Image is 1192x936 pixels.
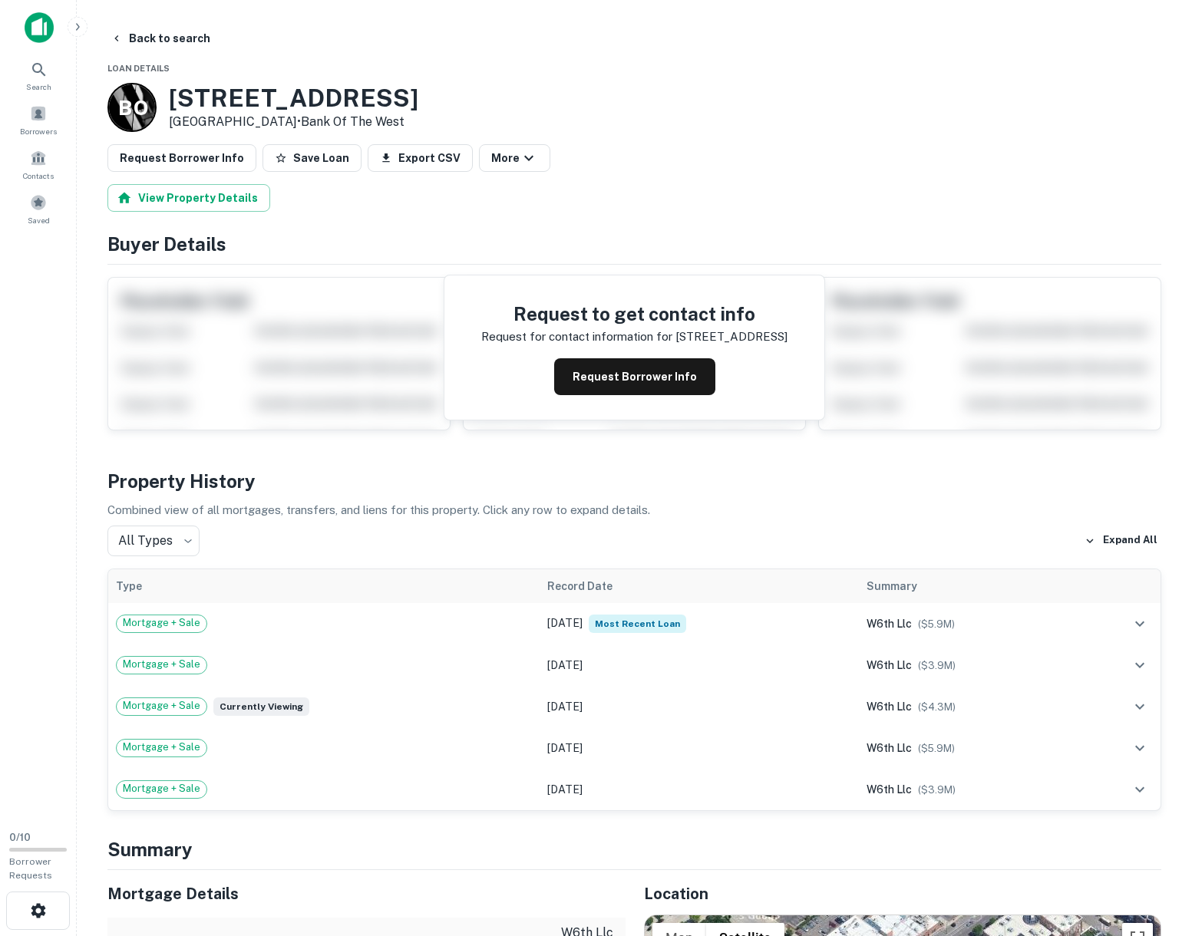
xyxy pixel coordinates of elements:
[540,686,859,727] td: [DATE]
[5,188,72,229] a: Saved
[867,742,912,754] span: w6th llc
[859,569,1075,603] th: Summary
[107,83,157,132] a: B O
[263,144,362,172] button: Save Loan
[1081,529,1161,552] button: Expand All
[107,467,1161,495] h4: Property History
[918,701,956,713] span: ($ 4.3M )
[104,25,216,52] button: Back to search
[108,569,540,603] th: Type
[117,740,206,755] span: Mortgage + Sale
[26,81,51,93] span: Search
[107,230,1161,258] h4: Buyer Details
[5,54,72,96] a: Search
[1115,813,1192,887] iframe: Chat Widget
[23,170,54,182] span: Contacts
[1127,776,1153,803] button: expand row
[675,328,788,346] p: [STREET_ADDRESS]
[107,835,1161,863] h4: Summary
[540,644,859,686] td: [DATE]
[1127,694,1153,720] button: expand row
[5,99,72,140] a: Borrowers
[589,615,686,633] span: Most Recent Loan
[918,784,956,796] span: ($ 3.9M )
[481,328,672,346] p: Request for contact information for
[117,615,206,631] span: Mortgage + Sale
[117,657,206,672] span: Mortgage + Sale
[107,526,200,556] div: All Types
[117,781,206,796] span: Mortgage + Sale
[5,143,72,185] a: Contacts
[301,114,404,129] a: Bank Of The West
[1127,735,1153,761] button: expand row
[107,184,270,212] button: View Property Details
[107,882,626,905] h5: Mortgage Details
[867,700,912,713] span: w6th llc
[107,501,1161,519] p: Combined view of all mortgages, transfers, and liens for this property. Click any row to expand d...
[867,783,912,796] span: w6th llc
[9,832,31,843] span: 0 / 10
[918,618,955,630] span: ($ 5.9M )
[25,12,54,43] img: capitalize-icon.png
[540,727,859,769] td: [DATE]
[1127,652,1153,678] button: expand row
[213,697,309,716] span: Currently viewing
[20,125,57,137] span: Borrowers
[118,93,147,123] p: B O
[481,300,788,328] h4: Request to get contact info
[169,113,418,131] p: [GEOGRAPHIC_DATA] •
[540,769,859,810] td: [DATE]
[479,144,550,172] button: More
[540,603,859,644] td: [DATE]
[554,358,715,395] button: Request Borrower Info
[644,882,1162,905] h5: Location
[107,64,170,73] span: Loan Details
[867,659,912,671] span: w6th llc
[918,743,955,754] span: ($ 5.9M )
[117,698,206,714] span: Mortgage + Sale
[28,214,50,226] span: Saved
[169,84,418,113] h3: [STREET_ADDRESS]
[107,144,256,172] button: Request Borrower Info
[867,618,912,630] span: w6th llc
[540,569,859,603] th: Record Date
[368,144,473,172] button: Export CSV
[9,856,52,881] span: Borrower Requests
[1127,611,1153,637] button: expand row
[918,660,956,671] span: ($ 3.9M )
